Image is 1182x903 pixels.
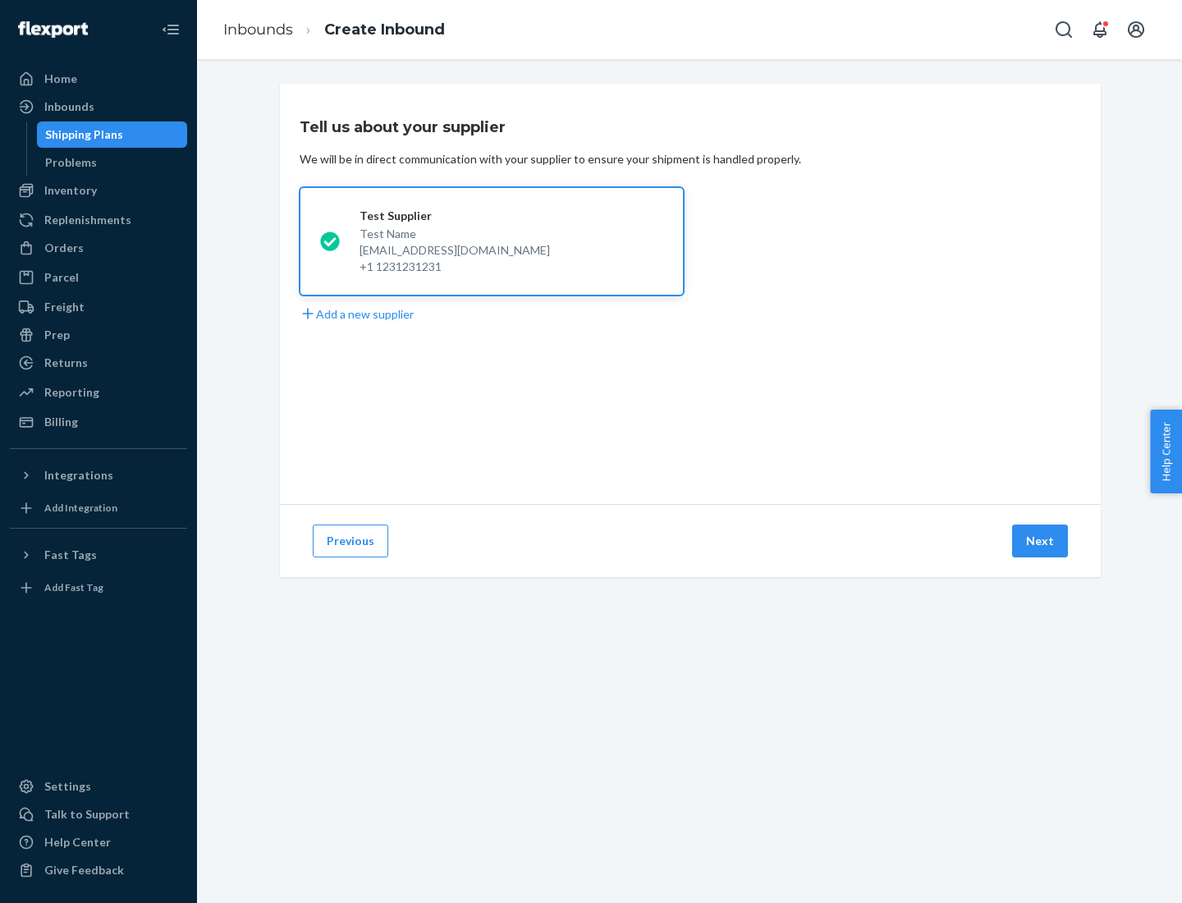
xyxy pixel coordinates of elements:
button: Open Search Box [1047,13,1080,46]
a: Settings [10,773,187,800]
div: Replenishments [44,212,131,228]
div: Help Center [44,834,111,850]
button: Open account menu [1120,13,1152,46]
button: Integrations [10,462,187,488]
a: Add Fast Tag [10,575,187,601]
div: Give Feedback [44,862,124,878]
a: Help Center [10,829,187,855]
a: Inbounds [10,94,187,120]
a: Inbounds [223,21,293,39]
div: Returns [44,355,88,371]
button: Add a new supplier [300,305,414,323]
a: Create Inbound [324,21,445,39]
button: Previous [313,525,388,557]
div: Talk to Support [44,806,130,823]
button: Help Center [1150,410,1182,493]
div: Settings [44,778,91,795]
a: Orders [10,235,187,261]
div: Inbounds [44,99,94,115]
div: Fast Tags [44,547,97,563]
div: We will be in direct communication with your supplier to ensure your shipment is handled properly. [300,151,801,167]
a: Returns [10,350,187,376]
div: Billing [44,414,78,430]
a: Problems [37,149,188,176]
div: Prep [44,327,70,343]
h3: Tell us about your supplier [300,117,506,138]
div: Inventory [44,182,97,199]
button: Fast Tags [10,542,187,568]
div: Orders [44,240,84,256]
div: Add Fast Tag [44,580,103,594]
ol: breadcrumbs [210,6,458,54]
a: Home [10,66,187,92]
div: Add Integration [44,501,117,515]
img: Flexport logo [18,21,88,38]
a: Shipping Plans [37,121,188,148]
a: Replenishments [10,207,187,233]
a: Add Integration [10,495,187,521]
button: Close Navigation [154,13,187,46]
div: Home [44,71,77,87]
div: Problems [45,154,97,171]
a: Prep [10,322,187,348]
button: Open notifications [1083,13,1116,46]
a: Talk to Support [10,801,187,827]
div: Freight [44,299,85,315]
a: Billing [10,409,187,435]
button: Next [1012,525,1068,557]
a: Inventory [10,177,187,204]
a: Freight [10,294,187,320]
a: Parcel [10,264,187,291]
div: Parcel [44,269,79,286]
div: Shipping Plans [45,126,123,143]
div: Reporting [44,384,99,401]
a: Reporting [10,379,187,406]
button: Give Feedback [10,857,187,883]
div: Integrations [44,467,113,484]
